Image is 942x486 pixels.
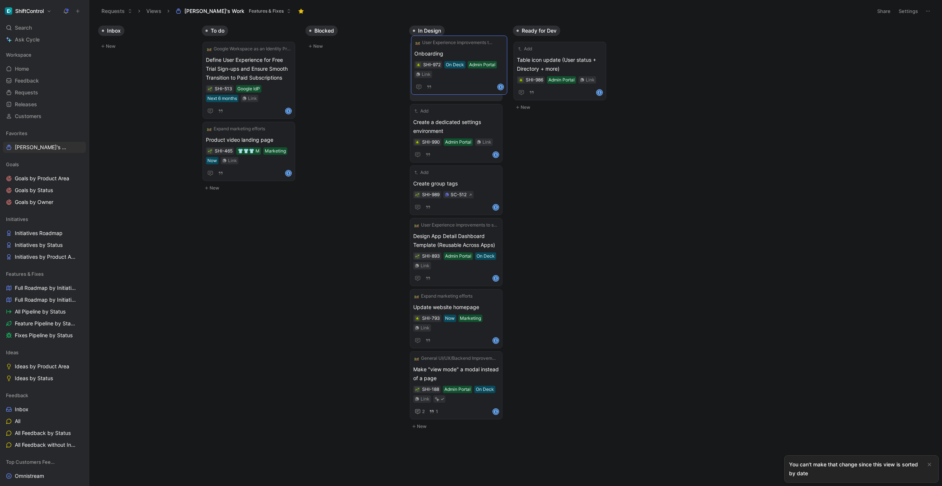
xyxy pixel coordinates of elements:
[6,270,44,278] span: Features & Fixes
[15,144,71,151] span: [PERSON_NAME]'s Work
[208,87,212,91] img: 🌱
[548,76,575,84] div: Admin Portal
[413,232,499,249] span: Design App Detail Dashboard Template (Reusable Across Apps)
[415,388,420,392] img: 🌱
[207,157,217,164] div: Now
[415,254,420,259] img: 🌱
[513,103,611,112] button: New
[98,42,196,51] button: New
[513,26,560,36] button: Ready for Dev
[415,140,420,145] button: 🪲
[445,315,455,322] div: Now
[3,439,86,450] a: All Feedback without Insights
[15,332,73,339] span: Fixes Pipeline by Status
[15,187,53,194] span: Goals by Status
[410,218,502,286] a: 🛤️User Experience improvements to support Google workspace as an IdPDesign App Detail Dashboard T...
[3,173,86,184] a: Goals by Product Area
[314,27,334,34] span: Blocked
[228,157,237,164] div: Link
[3,22,86,33] div: Search
[421,395,430,403] div: Link
[98,26,124,36] button: Inbox
[172,6,294,17] button: [PERSON_NAME]'s WorkFeatures & Fixes
[15,406,29,413] span: Inbox
[15,375,53,382] span: Ideas by Status
[517,45,533,53] button: Add
[15,65,29,73] span: Home
[421,221,498,229] span: User Experience improvements to support Google workspace as an IdP
[413,107,430,115] button: Add
[493,338,498,343] div: E
[15,418,20,425] span: All
[207,127,211,131] img: 🛤️
[410,104,502,162] a: AddCreate a dedicated settings environmentAdmin PortalLinkE
[3,347,86,384] div: IdeasIdeas by Product AreaIdeas by Status
[3,306,86,317] a: All Pipeline by Status
[206,135,292,144] span: Product video landing page
[874,6,894,16] button: Share
[586,76,595,84] div: Link
[409,26,445,36] button: In Design
[493,276,498,281] div: E
[3,214,86,262] div: InitiativesInitiatives RoadmapInitiatives by StatusInitiatives by Product Area
[15,113,41,120] span: Customers
[451,191,467,198] div: SC-512
[3,330,86,341] a: Fixes Pipeline by Status
[215,147,233,155] div: SHI-465
[3,34,86,45] a: Ask Cycle
[477,252,495,260] div: On Deck
[15,472,44,480] span: Omnistream
[207,47,211,51] img: 🛤️
[3,239,86,251] a: Initiatives by Status
[3,87,86,98] a: Requests
[428,408,440,416] button: 1
[3,390,86,401] div: Feedback
[522,27,557,34] span: Ready for Dev
[206,45,292,53] button: 🛤️Google Workspace as an Identity Provider (IdP) Integration
[6,51,31,58] span: Workspace
[422,315,440,322] div: SHI-793
[3,347,86,358] div: Ideas
[15,77,39,84] span: Feedback
[493,205,498,210] div: E
[107,27,121,34] span: Inbox
[3,128,86,139] div: Favorites
[418,27,441,34] span: In Design
[436,409,438,414] span: 1
[415,192,420,197] div: 🌱
[518,77,524,83] div: 🪲
[413,169,430,176] button: Add
[208,149,212,154] img: 🌱
[3,268,86,341] div: Features & FixesFull Roadmap by InitiativesFull Roadmap by Initiatives/StatusAll Pipeline by Stat...
[203,42,295,119] a: 🛤️Google Workspace as an Identity Provider (IdP) IntegrationDefine User Experience for Free Trial...
[3,75,86,86] a: Feedback
[415,316,420,321] img: 🪲
[413,303,499,312] span: Update website homepage
[3,111,86,122] a: Customers
[3,251,86,262] a: Initiatives by Product Area
[3,159,86,208] div: GoalsGoals by Product AreaGoals by StatusGoals by Owner
[3,6,53,16] button: ShiftControlShiftControl
[15,363,69,370] span: Ideas by Product Area
[303,22,406,54] div: BlockedNew
[202,184,300,192] button: New
[207,86,213,91] div: 🌱
[214,125,265,133] span: Expand marketing efforts
[305,42,403,51] button: New
[3,63,86,74] a: Home
[410,289,502,348] a: 🛤️Expand marketing effortsUpdate website homepageNowMarketingLinkE
[6,130,27,137] span: Favorites
[15,89,38,96] span: Requests
[413,407,426,416] button: 2
[203,122,295,181] a: 🛤️Expand marketing effortsProduct video landing page👕👕👕 MMarketingNowLinkE
[5,7,12,15] img: ShiftControl
[3,159,86,170] div: Goals
[421,355,498,362] span: General UI/UX/Backend Improvements
[597,90,602,95] div: E
[214,45,291,53] span: Google Workspace as an Identity Provider (IdP) Integration
[414,223,419,227] img: 🛤️
[413,179,499,188] span: Create group tags
[15,175,69,182] span: Goals by Product Area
